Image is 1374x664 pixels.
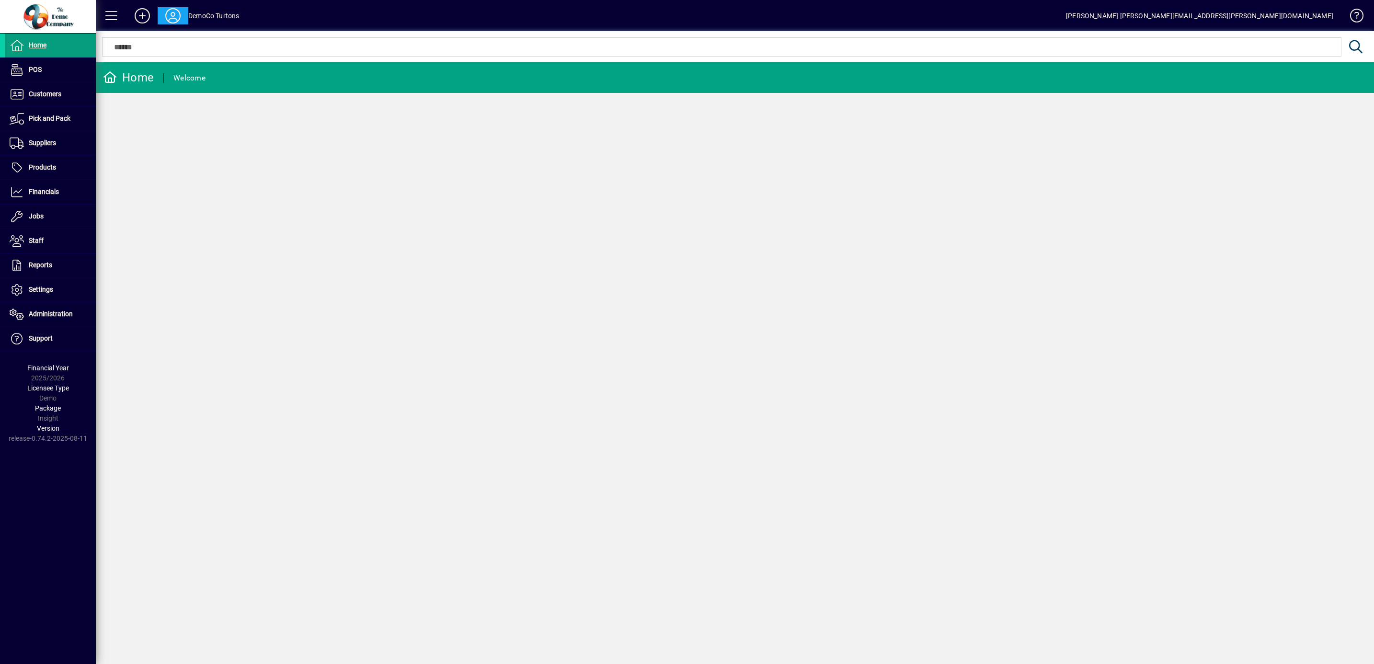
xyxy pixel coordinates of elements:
[29,261,52,269] span: Reports
[27,364,69,372] span: Financial Year
[158,7,188,24] button: Profile
[29,114,70,122] span: Pick and Pack
[29,310,73,318] span: Administration
[5,278,96,302] a: Settings
[5,58,96,82] a: POS
[5,327,96,351] a: Support
[5,131,96,155] a: Suppliers
[103,70,154,85] div: Home
[29,286,53,293] span: Settings
[37,424,59,432] span: Version
[5,302,96,326] a: Administration
[29,41,46,49] span: Home
[29,334,53,342] span: Support
[35,404,61,412] span: Package
[29,237,44,244] span: Staff
[5,107,96,131] a: Pick and Pack
[29,163,56,171] span: Products
[5,180,96,204] a: Financials
[29,66,42,73] span: POS
[1066,8,1333,23] div: [PERSON_NAME] [PERSON_NAME][EMAIL_ADDRESS][PERSON_NAME][DOMAIN_NAME]
[127,7,158,24] button: Add
[5,229,96,253] a: Staff
[5,253,96,277] a: Reports
[29,90,61,98] span: Customers
[5,205,96,229] a: Jobs
[29,188,59,195] span: Financials
[5,156,96,180] a: Products
[188,8,239,23] div: DemoCo Turtons
[1343,2,1362,33] a: Knowledge Base
[29,139,56,147] span: Suppliers
[27,384,69,392] span: Licensee Type
[29,212,44,220] span: Jobs
[5,82,96,106] a: Customers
